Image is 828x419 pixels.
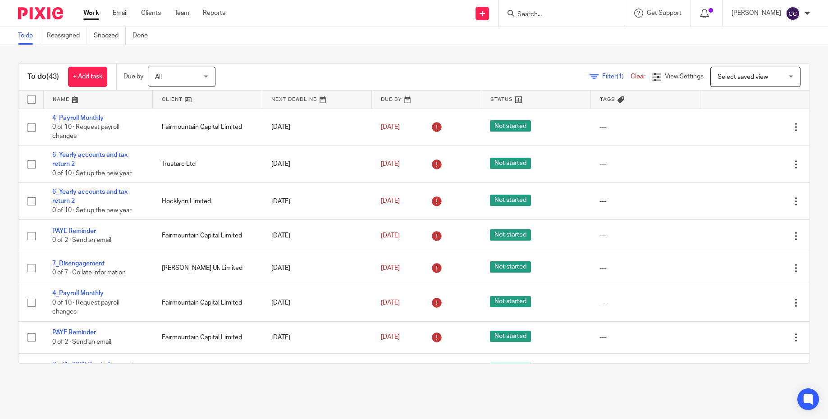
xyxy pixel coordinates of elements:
[381,334,400,341] span: [DATE]
[262,109,372,146] td: [DATE]
[599,159,691,169] div: ---
[52,300,119,315] span: 0 of 10 · Request payroll changes
[52,152,128,167] a: 6_Yearly accounts and tax return 2
[52,115,104,121] a: 4_Payroll Monthly
[262,284,372,321] td: [DATE]
[153,252,262,284] td: [PERSON_NAME] Uk Limited
[262,354,372,386] td: [DATE]
[174,9,189,18] a: Team
[52,207,132,214] span: 0 of 10 · Set up the new year
[732,9,781,18] p: [PERSON_NAME]
[381,124,400,130] span: [DATE]
[599,231,691,240] div: ---
[517,11,598,19] input: Search
[52,237,111,244] span: 0 of 2 · Send an email
[133,27,155,45] a: Done
[18,7,63,19] img: Pixie
[617,73,624,80] span: (1)
[113,9,128,18] a: Email
[665,73,704,80] span: View Settings
[599,123,691,132] div: ---
[153,284,262,321] td: Fairmountain Capital Limited
[490,261,531,273] span: Not started
[490,296,531,307] span: Not started
[490,363,531,374] span: Not started
[153,354,262,386] td: Fairmountain Capital Limited
[490,195,531,206] span: Not started
[52,329,96,336] a: PAYE Reminder
[718,74,768,80] span: Select saved view
[262,321,372,353] td: [DATE]
[647,10,682,16] span: Get Support
[631,73,645,80] a: Clear
[47,27,87,45] a: Reassigned
[52,290,104,296] a: 4_Payroll Monthly
[124,72,143,81] p: Due by
[381,265,400,271] span: [DATE]
[153,220,262,252] td: Fairmountain Capital Limited
[602,73,631,80] span: Filter
[52,269,126,276] span: 0 of 7 · Collate information
[381,300,400,306] span: [DATE]
[203,9,225,18] a: Reports
[599,264,691,273] div: ---
[599,197,691,206] div: ---
[262,183,372,220] td: [DATE]
[52,170,132,177] span: 0 of 10 · Set up the new year
[155,74,162,80] span: All
[599,298,691,307] div: ---
[52,339,111,345] span: 0 of 2 · Send an email
[83,9,99,18] a: Work
[153,183,262,220] td: Hocklynn Limited
[600,97,615,102] span: Tags
[262,220,372,252] td: [DATE]
[18,27,40,45] a: To do
[68,67,107,87] a: + Add task
[262,146,372,182] td: [DATE]
[27,72,59,82] h1: To do
[141,9,161,18] a: Clients
[490,229,531,241] span: Not started
[52,228,96,234] a: PAYE Reminder
[786,6,800,21] img: svg%3E
[599,333,691,342] div: ---
[381,232,400,239] span: [DATE]
[381,198,400,205] span: [DATE]
[262,252,372,284] td: [DATE]
[153,109,262,146] td: Fairmountain Capital Limited
[153,146,262,182] td: Trustarc Ltd
[490,120,531,132] span: Not started
[52,260,105,267] a: 7_Disengagement
[153,321,262,353] td: Fairmountain Capital Limited
[52,124,119,140] span: 0 of 10 · Request payroll changes
[490,158,531,169] span: Not started
[46,73,59,80] span: (43)
[52,189,128,204] a: 6_Yearly accounts and tax return 2
[52,362,135,368] a: Re-file 2023 Yearly Accounts
[94,27,126,45] a: Snoozed
[381,161,400,167] span: [DATE]
[490,331,531,342] span: Not started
